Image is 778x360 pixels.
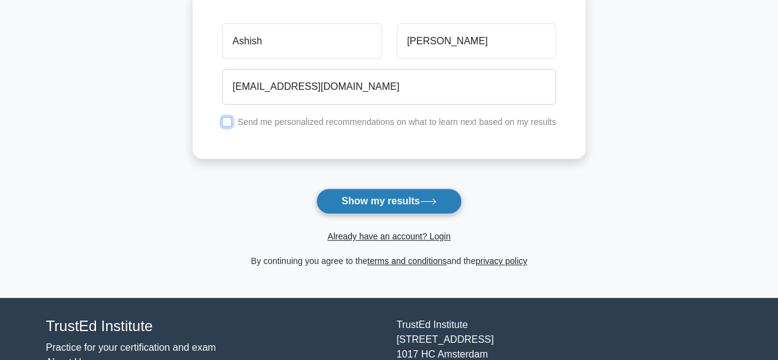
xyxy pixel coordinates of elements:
[46,318,382,335] h4: TrustEd Institute
[397,23,556,59] input: Last name
[46,342,216,353] a: Practice for your certification and exam
[367,256,447,266] a: terms and conditions
[237,117,556,127] label: Send me personalized recommendations on what to learn next based on my results
[222,69,556,105] input: Email
[475,256,527,266] a: privacy policy
[185,254,593,268] div: By continuing you agree to the and the
[327,231,450,241] a: Already have an account? Login
[316,188,461,214] button: Show my results
[222,23,381,59] input: First name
